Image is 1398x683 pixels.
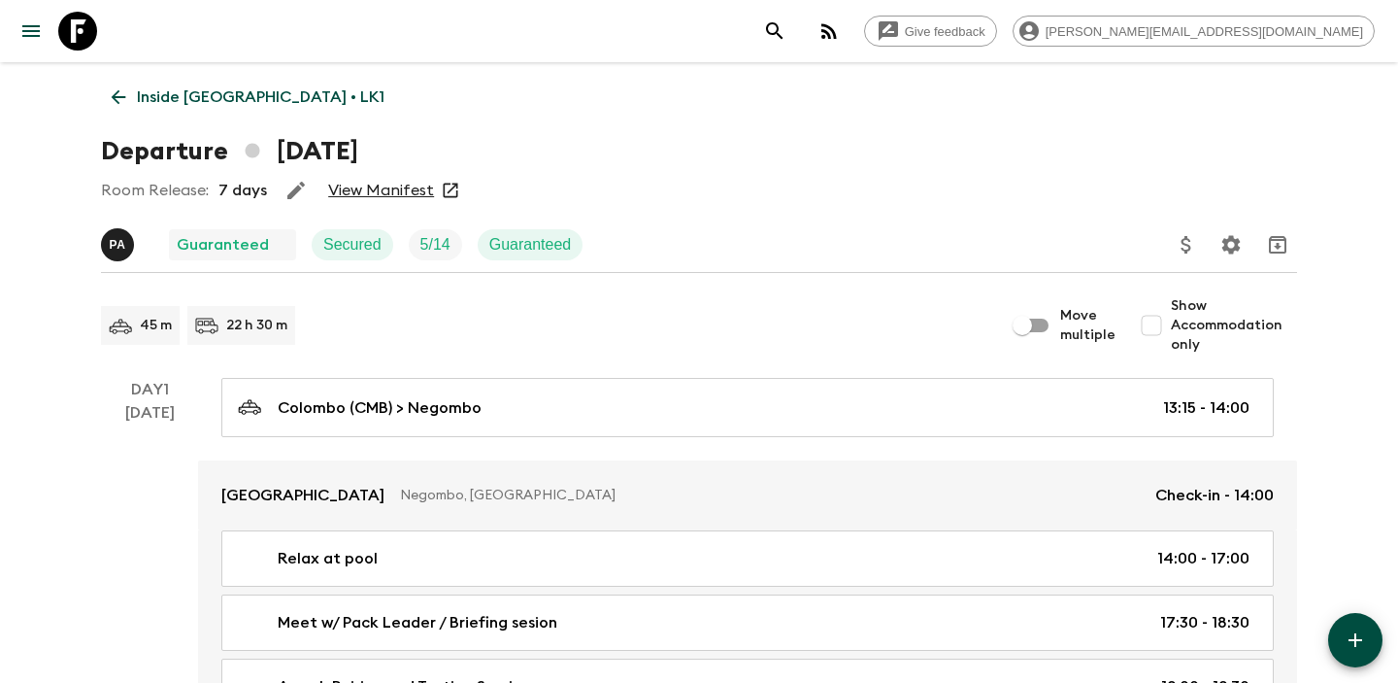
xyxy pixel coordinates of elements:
p: Day 1 [101,378,198,401]
p: Room Release: [101,179,209,202]
p: Relax at pool [278,547,378,570]
p: Negombo, [GEOGRAPHIC_DATA] [400,486,1140,505]
p: 14:00 - 17:00 [1157,547,1249,570]
p: Guaranteed [177,233,269,256]
button: menu [12,12,50,51]
a: Inside [GEOGRAPHIC_DATA] • LK1 [101,78,395,117]
a: Give feedback [864,16,997,47]
a: View Manifest [328,181,434,200]
h1: Departure [DATE] [101,132,358,171]
p: 5 / 14 [420,233,450,256]
p: P A [110,237,126,253]
p: Meet w/ Pack Leader / Briefing sesion [278,611,557,634]
span: Show Accommodation only [1171,296,1297,355]
p: Inside [GEOGRAPHIC_DATA] • LK1 [137,85,384,109]
p: [GEOGRAPHIC_DATA] [221,484,384,507]
a: Relax at pool14:00 - 17:00 [221,530,1274,587]
span: [PERSON_NAME][EMAIL_ADDRESS][DOMAIN_NAME] [1035,24,1374,39]
button: Update Price, Early Bird Discount and Costs [1167,225,1206,264]
div: Secured [312,229,393,260]
a: Colombo (CMB) > Negombo13:15 - 14:00 [221,378,1274,437]
p: 13:15 - 14:00 [1163,396,1249,420]
p: 17:30 - 18:30 [1160,611,1249,634]
div: Trip Fill [409,229,462,260]
button: search adventures [755,12,794,51]
p: Check-in - 14:00 [1155,484,1274,507]
span: Move multiple [1060,306,1116,345]
p: 45 m [140,316,172,335]
button: PA [101,228,138,261]
button: Settings [1212,225,1250,264]
p: 7 days [218,179,267,202]
p: Guaranteed [489,233,572,256]
p: Colombo (CMB) > Negombo [278,396,482,420]
a: [GEOGRAPHIC_DATA]Negombo, [GEOGRAPHIC_DATA]Check-in - 14:00 [198,461,1297,530]
p: 22 h 30 m [226,316,287,335]
button: Archive (Completed, Cancelled or Unsynced Departures only) [1258,225,1297,264]
p: Secured [323,233,382,256]
span: Prasad Adikari [101,234,138,250]
span: Give feedback [894,24,996,39]
div: [PERSON_NAME][EMAIL_ADDRESS][DOMAIN_NAME] [1013,16,1375,47]
a: Meet w/ Pack Leader / Briefing sesion17:30 - 18:30 [221,595,1274,651]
